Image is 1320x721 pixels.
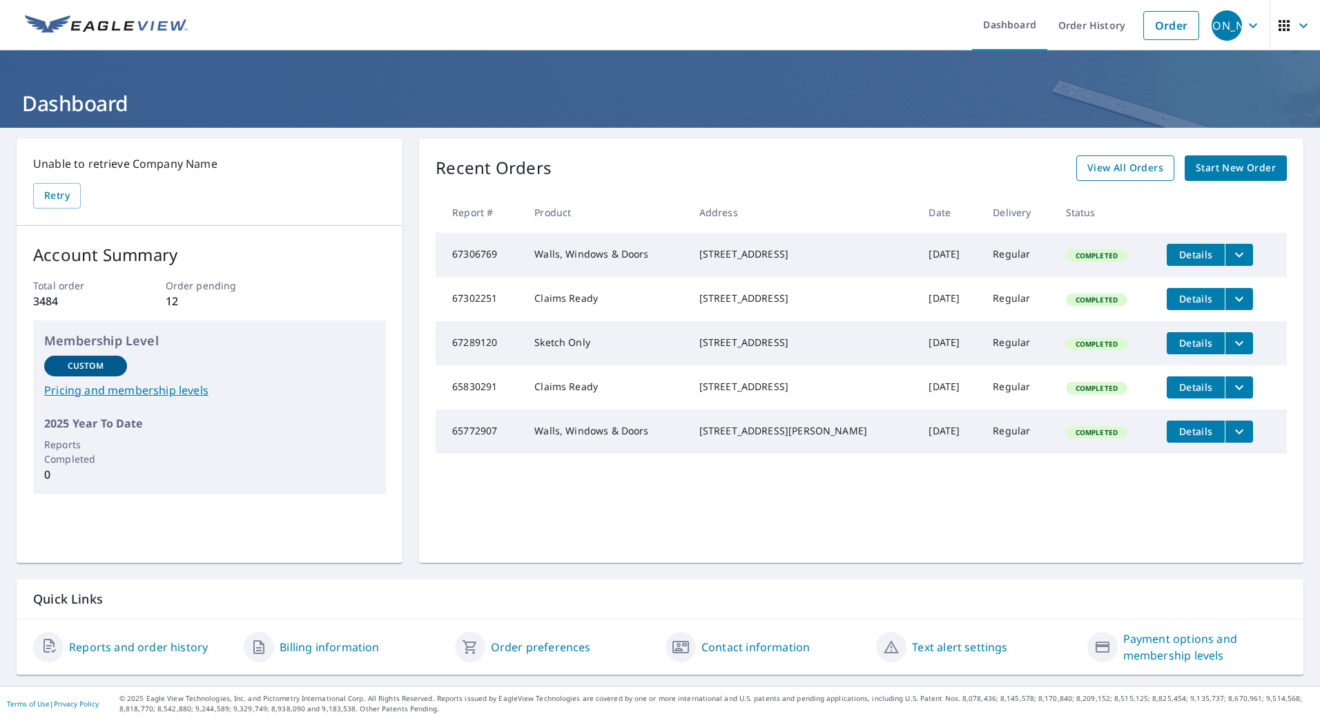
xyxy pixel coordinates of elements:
[982,365,1054,410] td: Regular
[17,89,1303,117] h1: Dashboard
[1185,155,1287,181] a: Start New Order
[523,192,688,233] th: Product
[436,155,552,181] p: Recent Orders
[701,639,810,655] a: Contact information
[436,277,523,321] td: 67302251
[1123,631,1287,664] a: Payment options and membership levels
[1087,160,1163,177] span: View All Orders
[119,693,1313,714] p: © 2025 Eagle View Technologies, Inc. and Pictometry International Corp. All Rights Reserved. Repo...
[7,699,50,709] a: Terms of Use
[1196,160,1276,177] span: Start New Order
[44,331,375,350] p: Membership Level
[44,466,127,483] p: 0
[1167,376,1225,398] button: detailsBtn-65830291
[491,639,591,655] a: Order preferences
[33,590,1287,608] p: Quick Links
[1175,248,1216,261] span: Details
[699,380,907,394] div: [STREET_ADDRESS]
[523,321,688,365] td: Sketch Only
[1055,192,1156,233] th: Status
[1167,244,1225,266] button: detailsBtn-67306769
[1067,339,1126,349] span: Completed
[918,410,982,454] td: [DATE]
[523,365,688,410] td: Claims Ready
[166,278,254,293] p: Order pending
[982,277,1054,321] td: Regular
[44,382,375,398] a: Pricing and membership levels
[25,15,188,36] img: EV Logo
[1175,381,1216,394] span: Details
[33,278,122,293] p: Total order
[436,192,523,233] th: Report #
[1076,155,1174,181] a: View All Orders
[166,293,254,309] p: 12
[1212,10,1242,41] div: [PERSON_NAME]
[699,424,907,438] div: [STREET_ADDRESS][PERSON_NAME]
[699,291,907,305] div: [STREET_ADDRESS]
[982,321,1054,365] td: Regular
[982,192,1054,233] th: Delivery
[699,247,907,261] div: [STREET_ADDRESS]
[982,410,1054,454] td: Regular
[1167,332,1225,354] button: detailsBtn-67289120
[1167,288,1225,310] button: detailsBtn-67302251
[1225,421,1253,443] button: filesDropdownBtn-65772907
[918,192,982,233] th: Date
[33,183,81,209] button: Retry
[33,155,386,172] p: Unable to retrieve Company Name
[1167,421,1225,443] button: detailsBtn-65772907
[54,699,99,709] a: Privacy Policy
[523,410,688,454] td: Walls, Windows & Doors
[918,233,982,277] td: [DATE]
[44,437,127,466] p: Reports Completed
[1067,295,1126,305] span: Completed
[523,233,688,277] td: Walls, Windows & Doors
[1143,11,1199,40] a: Order
[1175,425,1216,438] span: Details
[1067,383,1126,393] span: Completed
[1067,251,1126,260] span: Completed
[7,700,99,708] p: |
[1225,376,1253,398] button: filesDropdownBtn-65830291
[1225,244,1253,266] button: filesDropdownBtn-67306769
[1067,427,1126,437] span: Completed
[33,242,386,267] p: Account Summary
[436,365,523,410] td: 65830291
[1225,288,1253,310] button: filesDropdownBtn-67302251
[68,360,104,372] p: Custom
[280,639,379,655] a: Billing information
[1175,336,1216,349] span: Details
[69,639,208,655] a: Reports and order history
[688,192,918,233] th: Address
[436,410,523,454] td: 65772907
[1225,332,1253,354] button: filesDropdownBtn-67289120
[523,277,688,321] td: Claims Ready
[33,293,122,309] p: 3484
[918,321,982,365] td: [DATE]
[918,277,982,321] td: [DATE]
[1175,292,1216,305] span: Details
[699,336,907,349] div: [STREET_ADDRESS]
[436,233,523,277] td: 67306769
[918,365,982,410] td: [DATE]
[982,233,1054,277] td: Regular
[44,187,70,204] span: Retry
[912,639,1007,655] a: Text alert settings
[44,415,375,432] p: 2025 Year To Date
[436,321,523,365] td: 67289120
